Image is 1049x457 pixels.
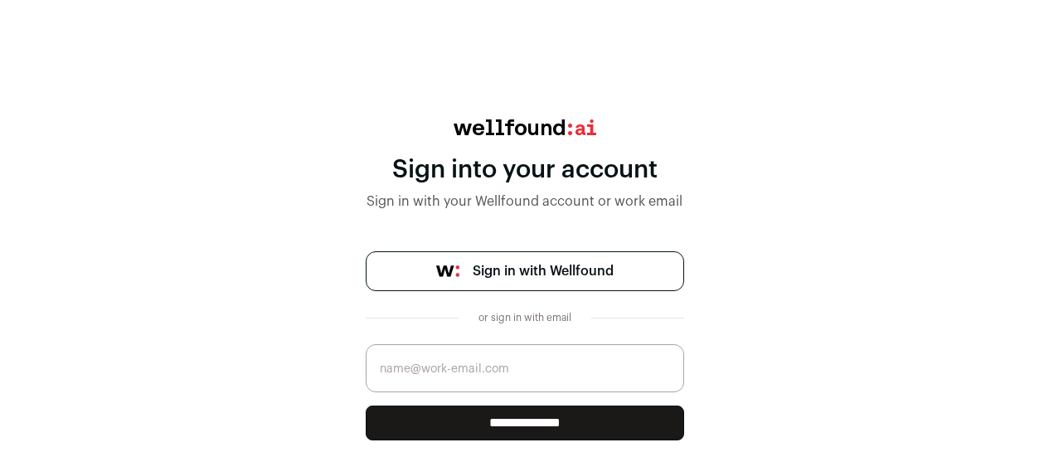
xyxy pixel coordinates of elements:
div: Sign in with your Wellfound account or work email [366,192,684,211]
img: wellfound-symbol-flush-black-fb3c872781a75f747ccb3a119075da62bfe97bd399995f84a933054e44a575c4.png [436,265,459,277]
img: wellfound:ai [454,119,596,135]
input: name@work-email.com [366,344,684,392]
div: or sign in with email [472,311,578,324]
div: Sign into your account [366,155,684,185]
a: Sign in with Wellfound [366,251,684,291]
span: Sign in with Wellfound [473,261,614,281]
